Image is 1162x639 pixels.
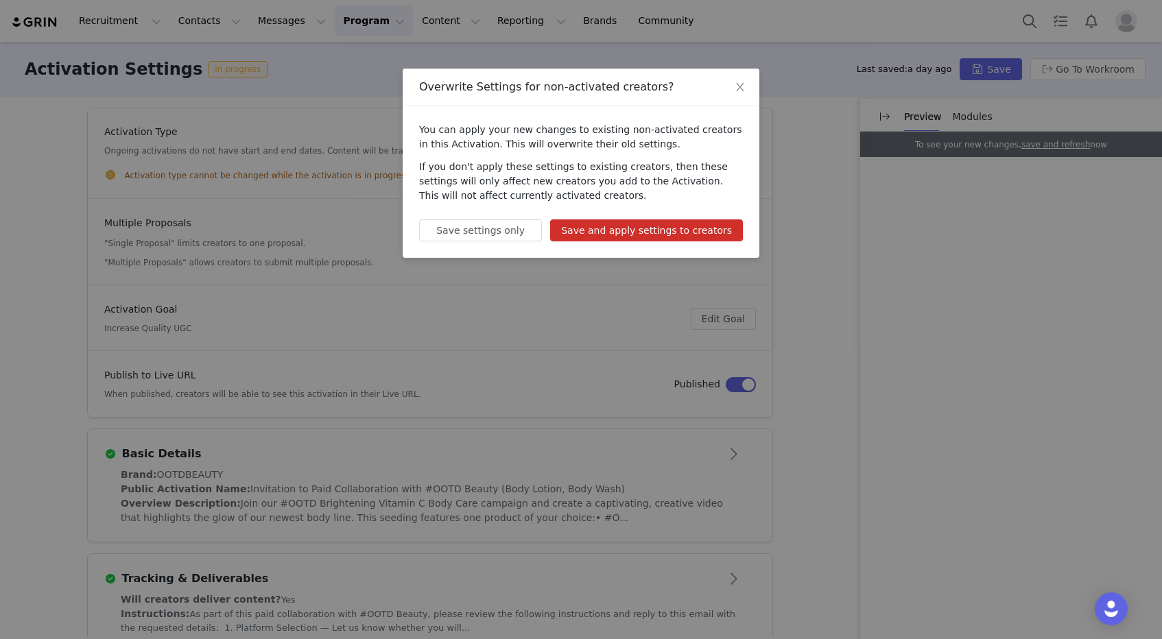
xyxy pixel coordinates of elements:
button: Save and apply settings to creators [550,219,743,241]
div: Open Intercom Messenger [1095,592,1128,625]
i: icon: close [735,82,746,93]
button: Close [721,69,759,107]
p: You can apply your new changes to existing non-activated creators in this Activation. This will o... [419,123,743,152]
button: Save settings only [419,219,542,241]
div: Overwrite Settings for non-activated creators? [419,80,743,95]
p: If you don't apply these settings to existing creators, then these settings will only affect new ... [419,160,743,203]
